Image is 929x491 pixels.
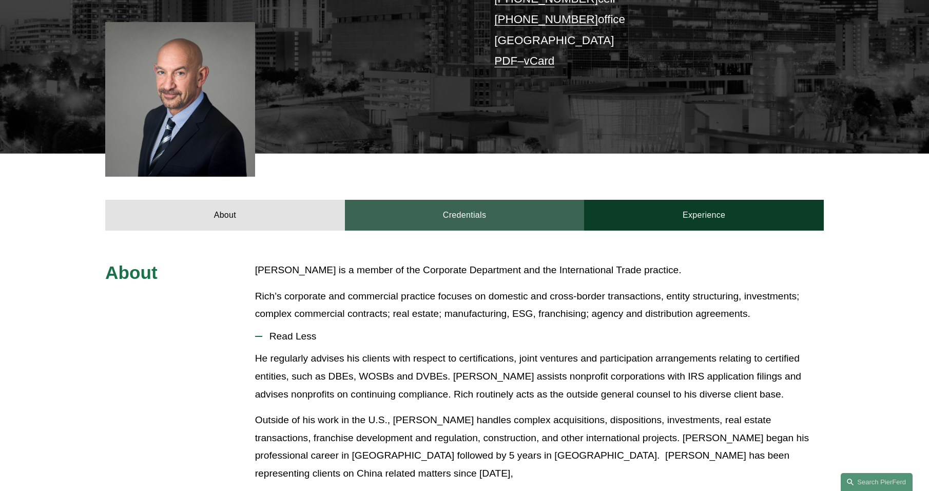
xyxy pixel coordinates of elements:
a: Experience [584,200,824,231]
a: Search this site [841,473,913,491]
button: Read Less [255,323,824,350]
p: He regularly advises his clients with respect to certifications, joint ventures and participation... [255,350,824,403]
a: PDF [494,54,517,67]
p: Rich’s corporate and commercial practice focuses on domestic and cross-border transactions, entit... [255,288,824,323]
a: vCard [524,54,555,67]
p: [PERSON_NAME] is a member of the Corporate Department and the International Trade practice. [255,261,824,279]
span: About [105,262,158,282]
a: About [105,200,345,231]
span: Read Less [262,331,824,342]
a: [PHONE_NUMBER] [494,13,598,26]
a: Credentials [345,200,585,231]
p: Outside of his work in the U.S., [PERSON_NAME] handles complex acquisitions, dispositions, invest... [255,411,824,482]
